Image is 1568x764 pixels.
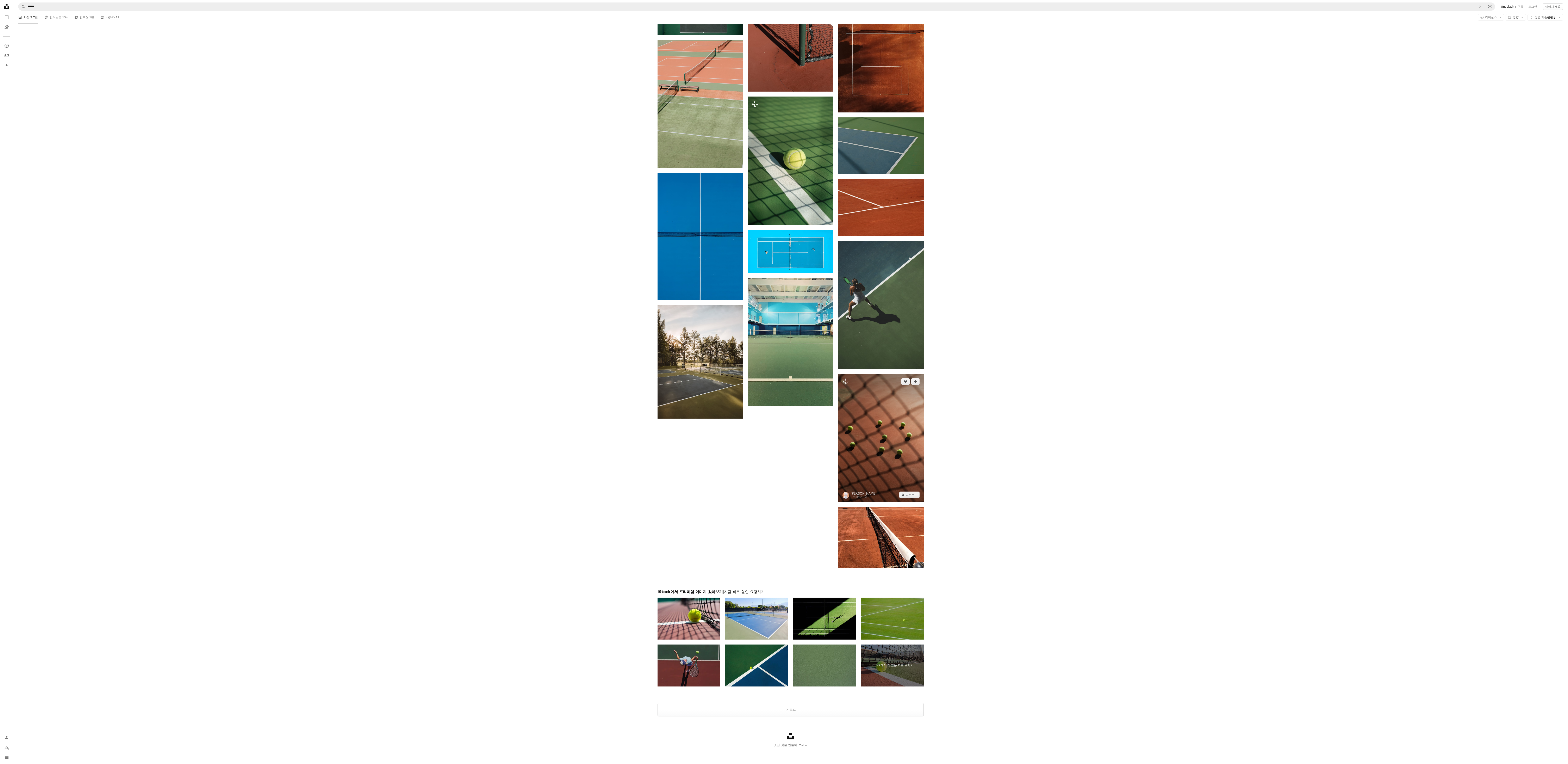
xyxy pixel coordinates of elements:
a: Unsplash+ 구독 [1498,3,1526,10]
a: 탐색 [2,42,11,50]
span: 12 [116,15,119,20]
img: 갈색 표면에 흰색 선 [838,179,924,236]
a: iStock에서 더 많은 자료 보기↗ [861,645,924,686]
a: 사진 [2,13,11,21]
a: 로그인 [1526,3,1539,10]
a: 파란색과 흰색 줄무늬 섬유 [658,234,743,238]
span: 라이선스 [1485,16,1497,19]
a: 브라운과 블랙 체크 무늬 직물 [838,35,924,38]
button: 이미지 제출 [1543,3,1563,10]
a: 컬렉션 [2,51,11,60]
button: 라이선스 [1478,14,1504,21]
img: 파란색과 흰색 줄무늬 섬유 [658,173,743,300]
span: 관련성 [1535,15,1556,19]
a: 컬렉션 1만 [74,11,94,24]
h2: iStock에서 프리미엄 이미지 찾아보기 [658,589,924,594]
button: Unsplash 검색 [18,3,25,11]
a: 일러스트 134 [44,11,68,24]
a: 일러스트 [2,23,11,31]
img: 테니스, 서브 및 야외 코트에서 도전, 성능 및 액션 게임이있는 여성. 라켓, 공 및 프로 운동 선수는 스포츠 클럽에서 피트니스, 웰빙 및 경쟁을 위해 줄을 서고 있습니다. [658,645,720,686]
img: 코트에 누워 테니스 공. 건강한 라이프스타일 컨셉 [658,598,720,640]
img: 테니스 코트 위에 앉아 있는 테니스 공 그룹 [838,374,924,502]
a: 테니스를 치는 두 사람의 항공 사진 [748,249,833,253]
span: 정렬 기준 [1535,16,1547,19]
a: 무대에 서 있는 여자 [838,303,924,307]
button: 삭제 [1476,3,1485,11]
a: wmpty 스포츠 하;; [748,340,833,344]
img: Ahmed의 프로필로 이동 [842,492,849,499]
img: 잔디밭에서 테니스 공의 높은 각도보기 [861,598,924,640]
a: 로그인 / 가입 [2,733,11,742]
img: 테니스를 치는 두 사람의 항공 사진 [748,230,833,273]
p: 멋진 것을 만들어 보세요 [13,743,1568,747]
img: wmpty 스포츠 하;; [748,278,833,406]
img: 테니스장이 표면 배경 [793,645,856,686]
span: | 지금 바로 할인 요청하기 [723,590,765,594]
img: 테니스 코트에 앉아 있는 테니스 공 [748,97,833,225]
a: 사용자 12 [101,11,119,24]
img: 흑인과 백인 테니스 네트 [838,507,924,568]
button: 컬렉션에 추가 [911,378,920,385]
img: 테니트 대응시키십시오 위에서 [793,598,856,640]
img: 회색과 흰색 게임 필드 [838,117,924,174]
span: 1만 [89,15,94,20]
a: 나무로 둘러싸인 농구 코트 [658,360,743,363]
img: 나무로 둘러싸인 농구 코트 [658,305,743,419]
button: 정렬 기준관련성 [1527,14,1563,21]
img: 무대에 서 있는 여자 [838,241,924,369]
a: 텅 빈 초록색과 주황색 테니스장 [658,102,743,106]
img: Tennis [725,645,788,686]
button: 시각적 검색 [1485,3,1495,11]
a: 홈 — Unsplash [2,2,11,12]
a: Unsplash+ [851,496,864,499]
a: 갈색 표면에 흰색 선 [838,205,924,209]
div: 용 [851,496,877,499]
button: 다운로드 [899,492,920,498]
a: 흑인과 백인 테니스 네트 [838,536,924,539]
button: 언어 [2,743,11,752]
img: 텅 빈 초록색과 주황색 테니스장 [658,40,743,168]
a: 테니스 코트 위에 앉아 있는 테니스 공 그룹 [838,436,924,440]
a: 회색과 흰색 게임 필드 [838,144,924,148]
a: 다운로드 내역 [2,61,11,70]
a: [PERSON_NAME] [851,492,877,496]
img: 공공 공원의 피클볼 코트 [725,598,788,640]
span: 방향 [1513,16,1519,19]
button: 방향 [1506,14,1526,21]
button: 메뉴 [2,753,11,762]
a: 테니스 코트에 앉아 있는 테니스 공 [748,159,833,162]
form: 사이트 전체에서 이미지 찾기 [18,2,1495,11]
span: 134 [62,15,68,20]
button: 더 로드 [658,703,924,716]
button: 좋아요 [901,378,910,385]
a: 지상에 그물이 있는 테니스 코트 [748,26,833,29]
